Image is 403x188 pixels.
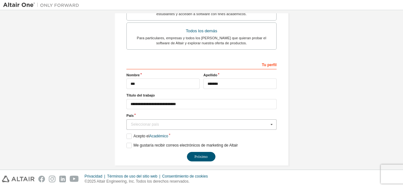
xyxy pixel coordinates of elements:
div: Privacidad [85,174,107,179]
img: youtube.svg [70,176,79,182]
img: Altair Uno [3,2,82,8]
div: Todos los demás [131,27,272,35]
div: Tu perfil [126,59,277,69]
img: linkedin.svg [59,176,66,182]
div: Seleccionar país [131,122,269,126]
label: País [126,113,277,118]
label: Nombre [126,72,200,78]
label: Apellido [203,72,277,78]
img: facebook.svg [38,176,45,182]
button: Próximo [187,152,215,161]
font: 2025 Altair Engineering, Inc. Todos los derechos reservados. [87,179,190,184]
img: altair_logo.svg [2,176,35,182]
label: Me gustaría recibir correos electrónicos de marketing de Altair [126,143,238,148]
img: instagram.svg [49,176,55,182]
label: Título del trabajo [126,93,277,98]
div: Consentimiento de cookies [162,174,212,179]
label: Acepto el [126,134,168,139]
div: Para particulares, empresas y todos los [PERSON_NAME] que quieran probar el software de Altair y ... [131,35,272,46]
div: Términos de uso del sitio web [107,174,162,179]
a: Académico [149,134,168,138]
p: © [85,179,212,184]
